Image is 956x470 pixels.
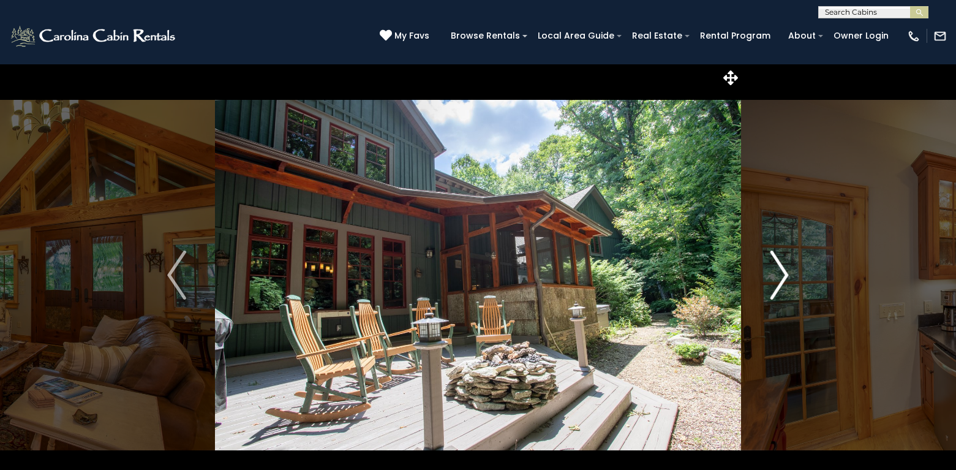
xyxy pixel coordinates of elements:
a: Owner Login [827,26,895,45]
a: Browse Rentals [445,26,526,45]
a: Real Estate [626,26,688,45]
a: Local Area Guide [532,26,620,45]
img: phone-regular-white.png [907,29,920,43]
img: mail-regular-white.png [933,29,947,43]
img: arrow [770,251,788,300]
a: About [782,26,822,45]
a: My Favs [380,29,432,43]
span: My Favs [394,29,429,42]
img: White-1-2.png [9,24,179,48]
a: Rental Program [694,26,777,45]
img: arrow [167,251,186,300]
